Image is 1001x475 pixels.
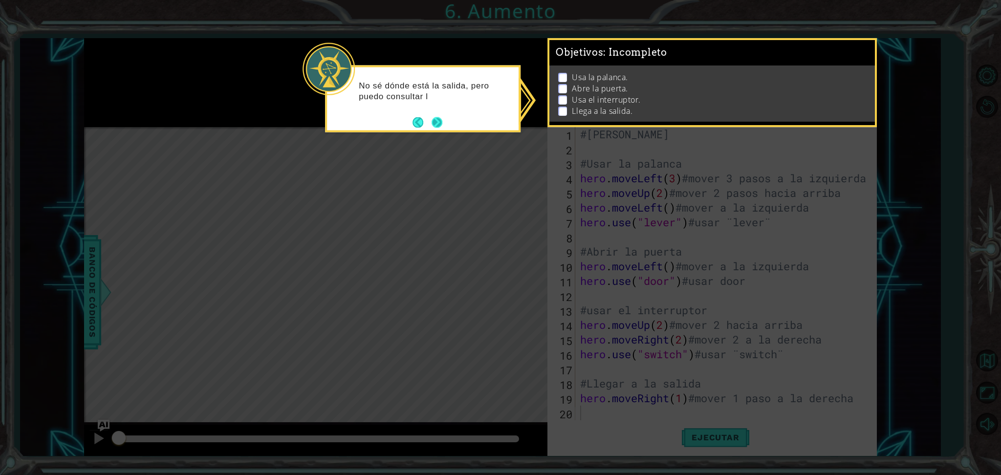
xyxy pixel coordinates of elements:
[359,80,512,102] p: No sé dónde está la salida, pero puedo consultar l
[572,106,632,116] p: Llega a la salida.
[556,46,667,59] span: Objetivos
[572,83,628,94] p: Abre la puerta.
[572,94,640,105] p: Usa el interruptor.
[603,46,667,58] span: : Incompleto
[430,116,443,129] button: Next
[572,72,628,83] p: Usa la palanca.
[413,117,432,128] button: Back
